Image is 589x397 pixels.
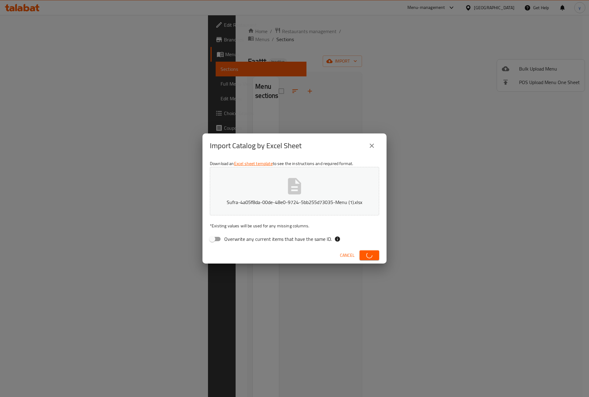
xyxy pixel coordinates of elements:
h2: Import Catalog by Excel Sheet [210,141,302,151]
span: Overwrite any current items that have the same ID. [224,235,332,243]
a: Excel sheet template [234,160,273,168]
svg: If the overwrite option isn't selected, then the items that match an existing ID will be ignored ... [334,236,341,242]
p: Existing values will be used for any missing columns. [210,223,379,229]
button: Sufra-4a05f8da-00de-48e0-9724-5bb255d73035-Menu (1).xlsx [210,167,379,215]
button: close [364,138,379,153]
span: Cancel [340,252,355,259]
p: Sufra-4a05f8da-00de-48e0-9724-5bb255d73035-Menu (1).xlsx [219,198,370,206]
button: Cancel [337,250,357,261]
div: Download an to see the instructions and required format. [202,158,387,247]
